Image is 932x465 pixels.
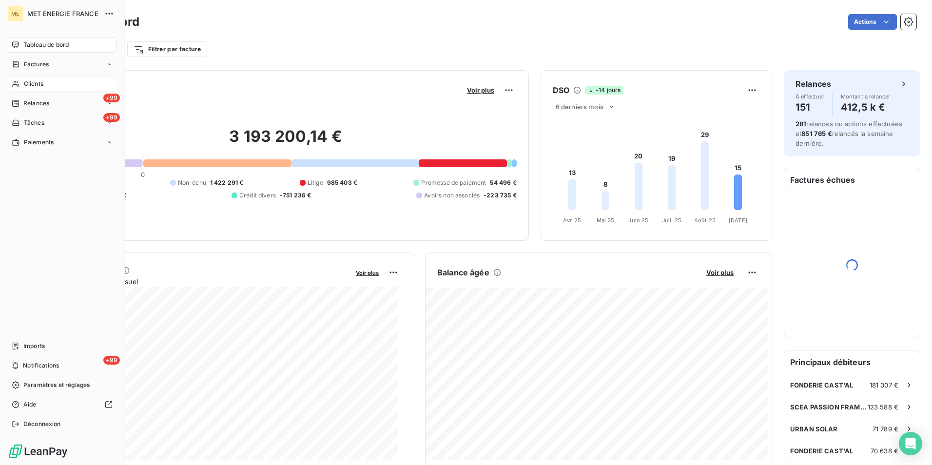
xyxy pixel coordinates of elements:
[24,118,44,127] span: Tâches
[796,78,831,90] h6: Relances
[27,10,98,18] span: MET ENERGIE FRANCE
[790,381,853,389] span: FONDERIE CAST'AL
[706,269,734,276] span: Voir plus
[841,94,891,99] span: Montant à relancer
[356,270,379,276] span: Voir plus
[563,217,581,224] tspan: Avr. 25
[790,403,868,411] span: SCEA PASSION FRAMBOISES
[871,447,898,455] span: 70 638 €
[870,381,898,389] span: 181 007 €
[484,191,517,200] span: -223 735 €
[873,425,898,433] span: 71 789 €
[24,79,43,88] span: Clients
[421,178,486,187] span: Promesse de paiement
[729,217,747,224] tspan: [DATE]
[327,178,357,187] span: 985 403 €
[796,99,825,115] h4: 151
[796,120,902,147] span: relances ou actions effectuées et relancés la semaine dernière.
[103,356,120,365] span: +99
[141,171,145,178] span: 0
[841,99,891,115] h4: 412,5 k €
[103,94,120,102] span: +99
[23,342,45,350] span: Imports
[353,268,382,277] button: Voir plus
[23,361,59,370] span: Notifications
[796,120,806,128] span: 281
[210,178,244,187] span: 1 422 291 €
[103,113,120,122] span: +99
[868,403,898,411] span: 123 588 €
[23,40,69,49] span: Tableau de bord
[24,60,49,69] span: Factures
[280,191,311,200] span: -751 236 €
[23,400,37,409] span: Aide
[790,425,838,433] span: URBAN SOLAR
[127,41,207,57] button: Filtrer par facture
[23,420,61,428] span: Déconnexion
[24,138,54,147] span: Paiements
[55,276,349,287] span: Chiffre d'affaires mensuel
[23,381,90,389] span: Paramètres et réglages
[8,397,116,412] a: Aide
[585,86,623,95] span: -14 jours
[596,217,614,224] tspan: Mai 25
[694,217,716,224] tspan: Août 25
[553,84,569,96] h6: DSO
[464,86,497,95] button: Voir plus
[467,86,494,94] span: Voir plus
[8,444,68,459] img: Logo LeanPay
[424,191,480,200] span: Avoirs non associés
[899,432,922,455] div: Open Intercom Messenger
[628,217,648,224] tspan: Juin 25
[178,178,206,187] span: Non-échu
[662,217,681,224] tspan: Juil. 25
[784,350,920,374] h6: Principaux débiteurs
[796,94,825,99] span: À effectuer
[239,191,276,200] span: Crédit divers
[703,268,737,277] button: Voir plus
[556,103,603,111] span: 6 derniers mois
[790,447,853,455] span: FONDERIE CAST'AL
[848,14,897,30] button: Actions
[784,168,920,192] h6: Factures échues
[437,267,489,278] h6: Balance âgée
[23,99,49,108] span: Relances
[801,130,832,137] span: 851 765 €
[55,127,517,156] h2: 3 193 200,14 €
[490,178,516,187] span: 54 496 €
[8,6,23,21] div: ME
[308,178,323,187] span: Litige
